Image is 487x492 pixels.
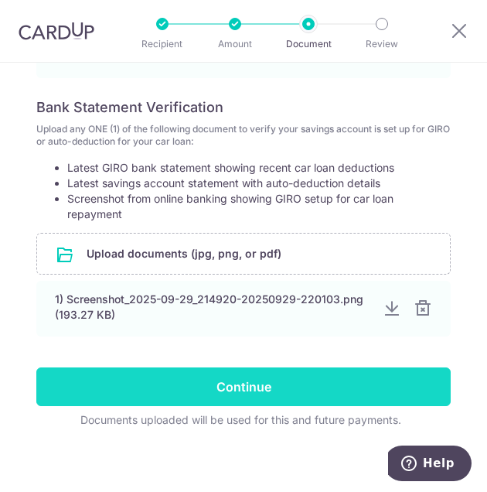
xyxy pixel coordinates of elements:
[278,36,339,52] p: Document
[19,22,94,40] img: CardUp
[36,98,451,117] h6: Bank Statement Verification
[131,36,193,52] p: Recipient
[204,36,266,52] p: Amount
[36,233,451,275] div: Upload documents (jpg, png, or pdf)
[36,412,444,428] div: Documents uploaded will be used for this and future payments.
[67,176,451,191] li: Latest savings account statement with auto-deduction details
[388,446,472,484] iframe: Opens a widget where you can find more information
[67,160,451,176] li: Latest GIRO bank statement showing recent car loan deductions
[67,191,451,222] li: Screenshot from online banking showing GIRO setup for car loan repayment
[36,367,451,406] input: Continue
[351,36,413,52] p: Review
[36,123,451,148] p: Upload any ONE (1) of the following document to verify your savings account is set up for GIRO or...
[55,292,370,323] div: 1) Screenshot_2025-09-29_214920-20250929-220103.png (193.27 KB)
